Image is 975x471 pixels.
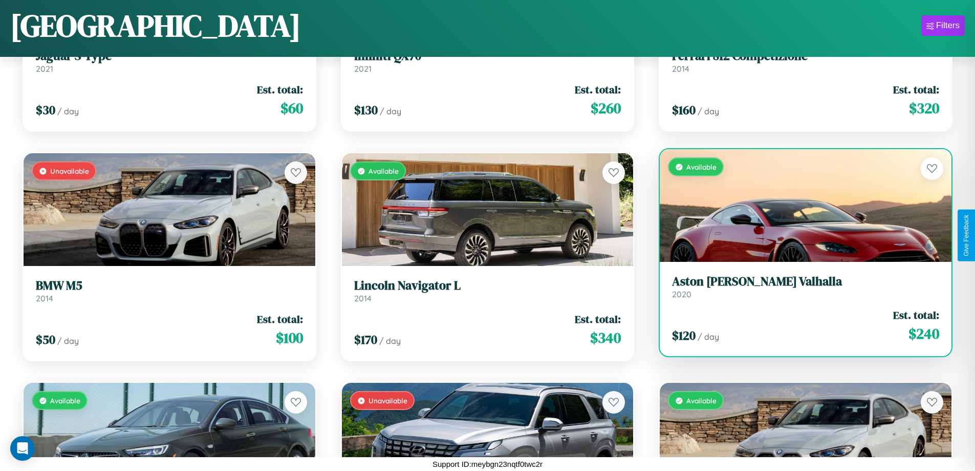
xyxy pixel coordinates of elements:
[57,336,79,346] span: / day
[921,15,965,36] button: Filters
[575,82,621,97] span: Est. total:
[432,457,543,471] p: Support ID: meybgn23nqtf0twc2r
[698,106,719,116] span: / day
[379,336,401,346] span: / day
[276,327,303,348] span: $ 100
[591,98,621,118] span: $ 260
[380,106,401,116] span: / day
[257,312,303,326] span: Est. total:
[354,331,377,348] span: $ 170
[36,101,55,118] span: $ 30
[672,327,696,344] span: $ 120
[672,49,939,64] h3: Ferrari 812 Competizione
[909,98,939,118] span: $ 320
[908,323,939,344] span: $ 240
[936,21,960,31] div: Filters
[50,396,80,405] span: Available
[575,312,621,326] span: Est. total:
[280,98,303,118] span: $ 60
[672,274,939,299] a: Aston [PERSON_NAME] Valhalla2020
[10,436,35,461] div: Open Intercom Messenger
[354,278,621,293] h3: Lincoln Navigator L
[672,289,691,299] span: 2020
[354,64,372,74] span: 2021
[672,101,696,118] span: $ 160
[369,167,399,175] span: Available
[57,106,79,116] span: / day
[590,327,621,348] span: $ 340
[10,5,301,47] h1: [GEOGRAPHIC_DATA]
[50,167,89,175] span: Unavailable
[698,332,719,342] span: / day
[354,49,621,74] a: Infiniti QX702021
[36,49,303,74] a: Jaguar S-Type2021
[893,82,939,97] span: Est. total:
[672,49,939,74] a: Ferrari 812 Competizione2014
[354,293,372,303] span: 2014
[686,396,717,405] span: Available
[36,293,53,303] span: 2014
[672,274,939,289] h3: Aston [PERSON_NAME] Valhalla
[36,278,303,293] h3: BMW M5
[36,278,303,303] a: BMW M52014
[672,64,689,74] span: 2014
[963,215,970,256] div: Give Feedback
[686,162,717,171] span: Available
[36,331,55,348] span: $ 50
[893,308,939,322] span: Est. total:
[354,101,378,118] span: $ 130
[354,278,621,303] a: Lincoln Navigator L2014
[36,64,53,74] span: 2021
[257,82,303,97] span: Est. total:
[369,396,407,405] span: Unavailable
